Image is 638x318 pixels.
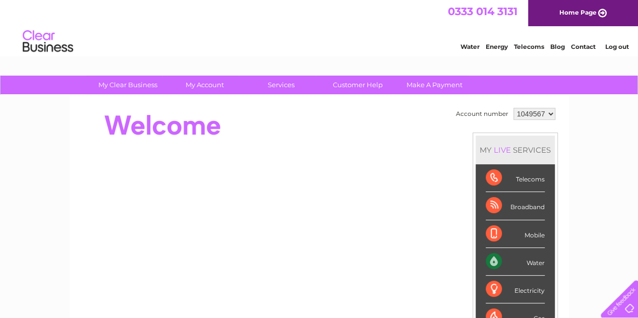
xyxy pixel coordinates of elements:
[486,276,545,303] div: Electricity
[460,43,480,50] a: Water
[393,76,476,94] a: Make A Payment
[163,76,246,94] a: My Account
[486,220,545,248] div: Mobile
[571,43,596,50] a: Contact
[476,136,555,164] div: MY SERVICES
[514,43,544,50] a: Telecoms
[486,43,508,50] a: Energy
[486,192,545,220] div: Broadband
[448,5,517,18] a: 0333 014 3131
[81,6,558,49] div: Clear Business is a trading name of Verastar Limited (registered in [GEOGRAPHIC_DATA] No. 3667643...
[486,248,545,276] div: Water
[86,76,169,94] a: My Clear Business
[605,43,628,50] a: Log out
[316,76,399,94] a: Customer Help
[492,145,513,155] div: LIVE
[486,164,545,192] div: Telecoms
[240,76,323,94] a: Services
[453,105,511,122] td: Account number
[22,26,74,57] img: logo.png
[550,43,565,50] a: Blog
